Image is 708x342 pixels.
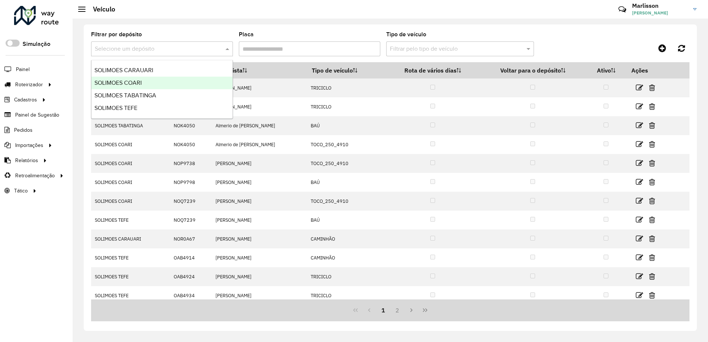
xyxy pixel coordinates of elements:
button: Next Page [404,303,418,317]
a: Editar [636,158,643,168]
a: Excluir [649,120,655,130]
a: Editar [636,139,643,149]
a: Excluir [649,271,655,281]
label: Tipo de veículo [386,30,426,39]
button: 1 [376,303,390,317]
a: Excluir [649,215,655,225]
td: [PERSON_NAME] [212,229,307,248]
span: Tático [14,187,28,195]
span: Pedidos [14,126,33,134]
span: Painel de Sugestão [15,111,59,119]
td: [PERSON_NAME] [212,248,307,267]
span: Importações [15,141,43,149]
label: Simulação [23,40,50,48]
a: Editar [636,290,643,300]
td: TRICICLO [307,286,385,305]
a: Excluir [649,196,655,206]
td: CAMINHÃO [307,229,385,248]
span: Relatórios [15,157,38,164]
td: NOQ7239 [170,192,211,211]
span: [PERSON_NAME] [632,10,688,16]
td: SOLIMOES COARI [91,173,170,192]
button: Last Page [418,303,432,317]
td: [PERSON_NAME] [212,192,307,211]
td: [PERSON_NAME] [212,154,307,173]
a: Editar [636,177,643,187]
a: Excluir [649,177,655,187]
span: SOLIMOES TEFE [94,105,137,111]
a: Contato Rápido [614,1,630,17]
td: TOCO_250_4910 [307,154,385,173]
a: Editar [636,252,643,262]
label: Filtrar por depósito [91,30,142,39]
a: Excluir [649,158,655,168]
td: [PERSON_NAME] [212,173,307,192]
a: Excluir [649,139,655,149]
td: SOLIMOES CARAUARI [91,229,170,248]
td: BAÚ [307,173,385,192]
th: Ativo [586,63,626,78]
h3: Marlisson [632,2,688,9]
span: Roteirizador [15,81,43,88]
td: NOR0A67 [170,229,211,248]
td: Almerio de [PERSON_NAME] [212,116,307,135]
th: Voltar para o depósito [480,63,586,78]
a: Editar [636,83,643,93]
a: Excluir [649,101,655,111]
td: [PERSON_NAME] [212,78,307,97]
span: SOLIMOES TABATINGA [94,92,156,98]
td: TRICICLO [307,267,385,286]
td: TOCO_250_4910 [307,135,385,154]
td: SOLIMOES TEFE [91,211,170,229]
ng-dropdown-panel: Options list [91,60,233,119]
td: TRICICLO [307,78,385,97]
td: Almerio de [PERSON_NAME] [212,135,307,154]
span: Painel [16,66,30,73]
td: NOP9798 [170,173,211,192]
td: SOLIMOES TEFE [91,286,170,305]
td: SOLIMOES COARI [91,135,170,154]
td: SOLIMOES COARI [91,154,170,173]
span: Retroalimentação [15,172,55,180]
th: Motorista [212,63,307,78]
td: [PERSON_NAME] [212,286,307,305]
span: Cadastros [14,96,37,104]
td: OAB4914 [170,248,211,267]
td: BAÚ [307,116,385,135]
span: SOLIMOES COARI [94,80,142,86]
th: Rota de vários dias [385,63,480,78]
a: Editar [636,120,643,130]
a: Excluir [649,252,655,262]
th: Tipo de veículo [307,63,385,78]
td: NOK4050 [170,135,211,154]
td: [PERSON_NAME] [212,267,307,286]
td: BAÚ [307,211,385,229]
button: 2 [390,303,404,317]
td: OAB4924 [170,267,211,286]
a: Excluir [649,290,655,300]
span: SOLIMOES CARAUARI [94,67,153,73]
h2: Veículo [86,5,115,13]
a: Editar [636,101,643,111]
label: Placa [239,30,254,39]
td: NOP9738 [170,154,211,173]
td: CAMINHÃO [307,248,385,267]
td: NOQ7239 [170,211,211,229]
td: TOCO_250_4910 [307,192,385,211]
a: Excluir [649,234,655,244]
a: Editar [636,215,643,225]
a: Editar [636,271,643,281]
th: Ações [626,63,671,78]
td: SOLIMOES TABATINGA [91,116,170,135]
td: NOK4050 [170,116,211,135]
td: OAB4934 [170,286,211,305]
a: Editar [636,234,643,244]
td: [PERSON_NAME] [212,97,307,116]
td: SOLIMOES TEFE [91,248,170,267]
a: Editar [636,196,643,206]
a: Excluir [649,83,655,93]
td: SOLIMOES TEFE [91,267,170,286]
td: TRICICLO [307,97,385,116]
td: [PERSON_NAME] [212,211,307,229]
td: SOLIMOES COARI [91,192,170,211]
